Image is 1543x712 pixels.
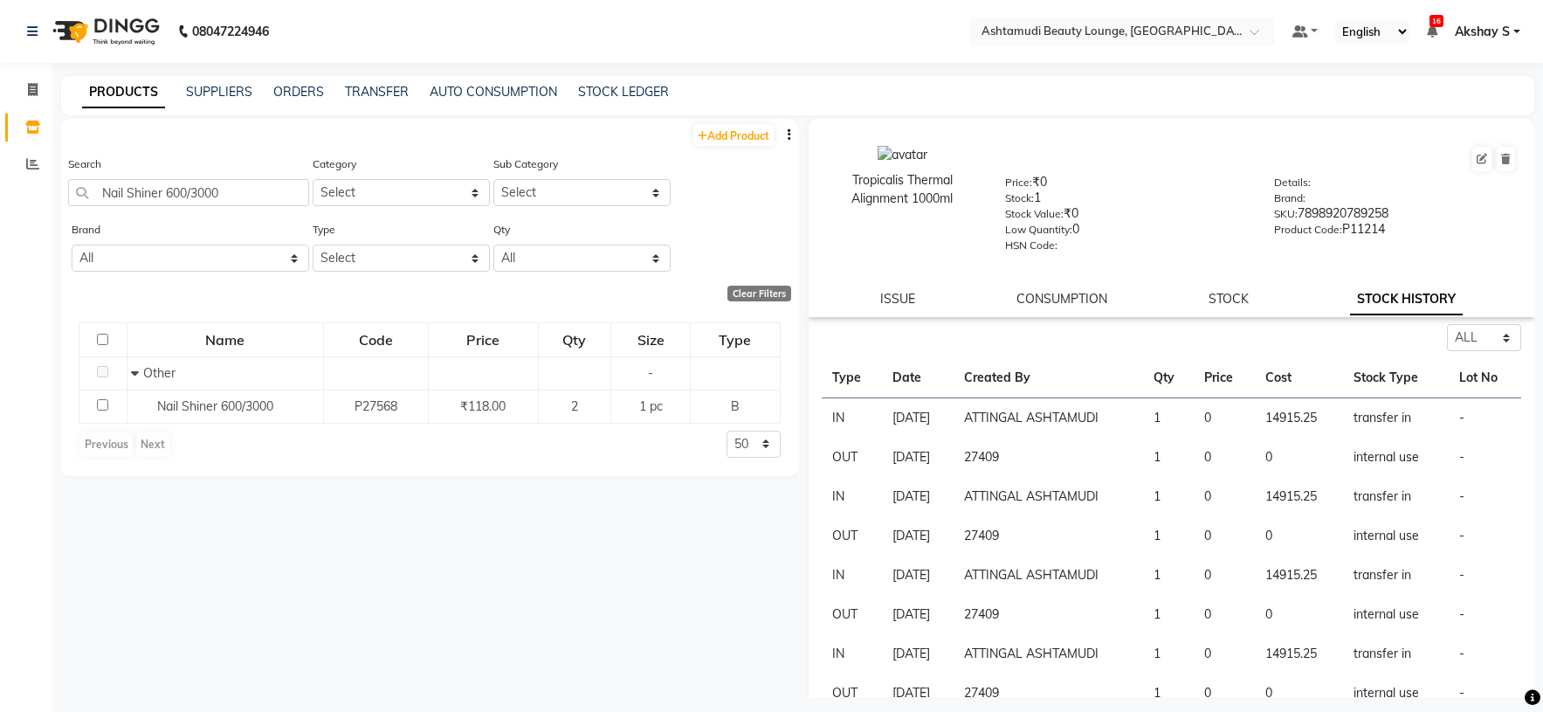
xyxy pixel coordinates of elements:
td: [DATE] [882,398,954,439]
td: OUT [822,516,883,556]
a: 16 [1427,24,1437,39]
img: avatar [878,146,927,164]
a: TRANSFER [345,84,409,100]
span: Collapse Row [131,365,143,381]
td: transfer in [1343,556,1449,595]
a: STOCK [1209,291,1249,307]
td: ATTINGAL ASHTAMUDI [954,477,1143,516]
td: transfer in [1343,477,1449,516]
a: CONSUMPTION [1016,291,1107,307]
td: internal use [1343,516,1449,556]
span: 2 [571,398,578,414]
td: - [1449,516,1521,556]
a: ORDERS [273,84,324,100]
div: Tropicalis Thermal Alignment 1000ml [826,171,979,208]
div: ₹0 [1005,173,1248,197]
td: transfer in [1343,634,1449,674]
span: ₹118.00 [460,398,506,414]
td: OUT [822,438,883,477]
td: [DATE] [882,477,954,516]
a: Add Product [693,124,774,146]
td: 0 [1255,438,1343,477]
td: 1 [1143,595,1195,634]
label: HSN Code: [1005,238,1057,253]
div: Qty [540,324,610,356]
label: Product Code: [1274,222,1342,238]
label: Stock Value: [1005,206,1064,222]
label: Qty [493,222,510,238]
label: SKU: [1274,206,1298,222]
label: Brand [72,222,100,238]
td: 1 [1143,516,1195,556]
div: P11214 [1274,220,1517,245]
div: 7898920789258 [1274,204,1517,229]
td: 0 [1194,516,1255,556]
td: 0 [1194,556,1255,595]
td: [DATE] [882,438,954,477]
label: Details: [1274,175,1311,190]
div: Price [430,324,537,356]
label: Low Quantity: [1005,222,1072,238]
td: IN [822,477,883,516]
a: STOCK HISTORY [1350,284,1463,315]
a: AUTO CONSUMPTION [430,84,557,100]
div: Size [612,324,689,356]
td: - [1449,556,1521,595]
td: 0 [1194,634,1255,674]
td: 0 [1255,516,1343,556]
td: 27409 [954,516,1143,556]
td: [DATE] [882,595,954,634]
td: 0 [1194,398,1255,439]
span: 1 pc [639,398,663,414]
a: SUPPLIERS [186,84,252,100]
td: ATTINGAL ASHTAMUDI [954,634,1143,674]
b: 08047224946 [192,7,269,56]
label: Search [68,156,101,172]
td: [DATE] [882,556,954,595]
td: - [1449,477,1521,516]
label: Category [313,156,356,172]
label: Stock: [1005,190,1034,206]
th: Created By [954,358,1143,398]
td: internal use [1343,438,1449,477]
div: 1 [1005,189,1248,213]
td: 14915.25 [1255,634,1343,674]
td: IN [822,634,883,674]
span: B [731,398,740,414]
td: - [1449,398,1521,439]
span: - [648,365,653,381]
td: 1 [1143,477,1195,516]
td: ATTINGAL ASHTAMUDI [954,398,1143,439]
td: [DATE] [882,516,954,556]
div: Name [128,324,322,356]
td: - [1449,595,1521,634]
a: PRODUCTS [82,77,165,108]
td: internal use [1343,595,1449,634]
div: Type [692,324,778,356]
td: transfer in [1343,398,1449,439]
span: Other [143,365,176,381]
td: 0 [1194,438,1255,477]
td: - [1449,634,1521,674]
th: Date [882,358,954,398]
input: Search by product name or code [68,179,309,206]
td: 14915.25 [1255,477,1343,516]
a: ISSUE [880,291,915,307]
div: 0 [1005,220,1248,245]
label: Sub Category [493,156,558,172]
td: IN [822,556,883,595]
td: 27409 [954,438,1143,477]
th: Cost [1255,358,1343,398]
td: - [1449,438,1521,477]
span: Nail Shiner 600/3000 [157,398,273,414]
td: 0 [1194,477,1255,516]
td: 1 [1143,438,1195,477]
th: Stock Type [1343,358,1449,398]
td: [DATE] [882,634,954,674]
img: logo [45,7,164,56]
span: P27568 [355,398,397,414]
label: Type [313,222,335,238]
div: ₹0 [1005,204,1248,229]
div: Code [325,324,427,356]
label: Price: [1005,175,1032,190]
